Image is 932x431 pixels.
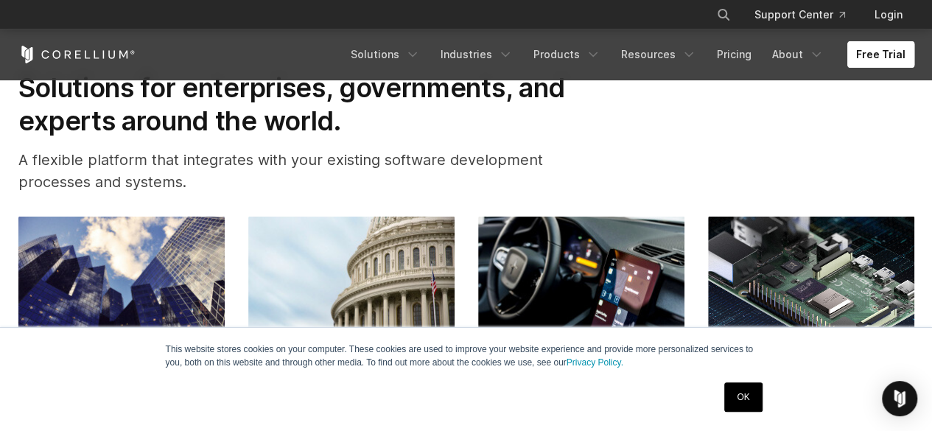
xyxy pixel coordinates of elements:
img: Government [248,217,455,345]
a: Free Trial [847,41,914,68]
div: Navigation Menu [342,41,914,68]
a: Support Center [743,1,857,28]
img: Enterprise [18,217,225,345]
a: Login [863,1,914,28]
h2: Solutions for enterprises, governments, and experts around the world. [18,71,606,137]
img: Hardware [708,217,914,345]
a: Products [525,41,609,68]
a: Industries [432,41,522,68]
a: Solutions [342,41,429,68]
button: Search [710,1,737,28]
div: Open Intercom Messenger [882,381,917,416]
a: Pricing [708,41,760,68]
a: Privacy Policy. [567,357,623,368]
a: Resources [612,41,705,68]
p: A flexible platform that integrates with your existing software development processes and systems. [18,149,606,193]
a: About [763,41,833,68]
img: Automotive [478,217,684,345]
div: Navigation Menu [698,1,914,28]
p: This website stores cookies on your computer. These cookies are used to improve your website expe... [166,343,767,369]
a: Corellium Home [18,46,136,63]
a: OK [724,382,762,412]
